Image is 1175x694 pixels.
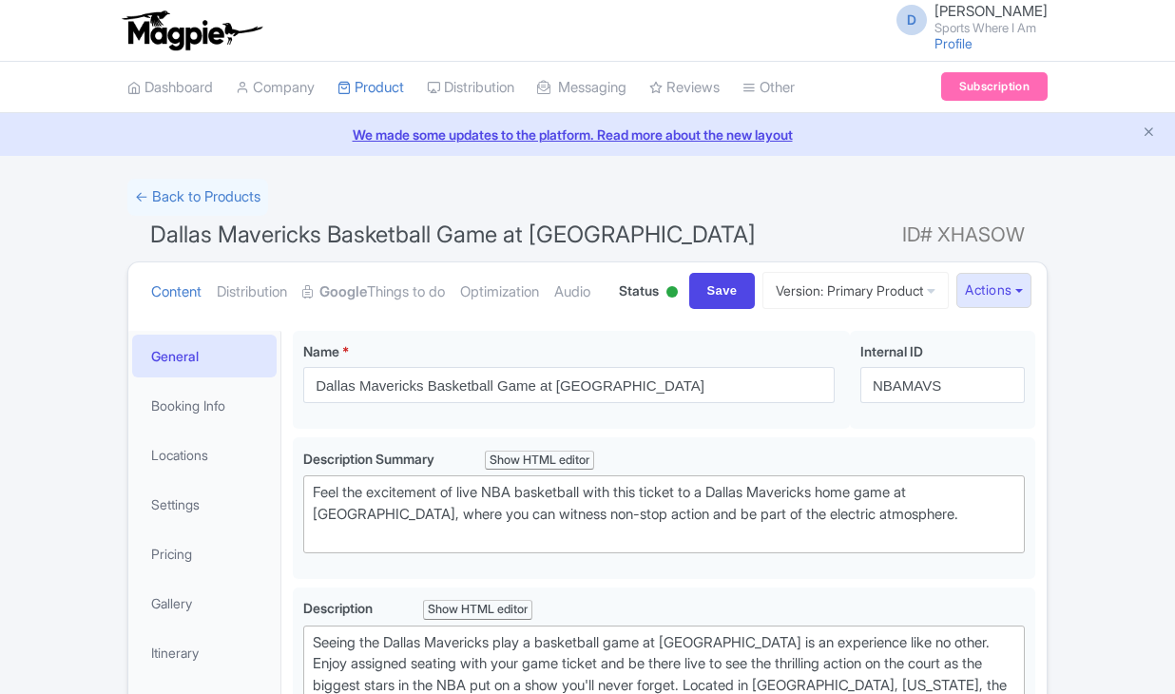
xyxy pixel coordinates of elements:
[319,281,367,303] strong: Google
[313,482,1015,547] div: Feel the excitement of live NBA basketball with this ticket to a Dallas Mavericks home game at [G...
[132,582,277,625] a: Gallery
[460,262,539,322] a: Optimization
[303,451,437,467] span: Description Summary
[934,35,973,51] a: Profile
[663,279,682,308] div: Active
[132,335,277,377] a: General
[236,62,315,114] a: Company
[554,262,590,322] a: Audio
[150,221,756,248] span: Dallas Mavericks Basketball Game at [GEOGRAPHIC_DATA]
[132,631,277,674] a: Itinerary
[423,600,532,620] div: Show HTML editor
[337,62,404,114] a: Product
[151,262,202,322] a: Content
[132,384,277,427] a: Booking Info
[885,4,1048,34] a: D [PERSON_NAME] Sports Where I Am
[485,451,594,471] div: Show HTML editor
[934,2,1048,20] span: [PERSON_NAME]
[303,343,339,359] span: Name
[217,262,287,322] a: Distribution
[427,62,514,114] a: Distribution
[132,483,277,526] a: Settings
[762,272,949,309] a: Version: Primary Product
[132,532,277,575] a: Pricing
[302,262,445,322] a: GoogleThings to do
[1142,123,1156,145] button: Close announcement
[619,280,659,300] span: Status
[118,10,265,51] img: logo-ab69f6fb50320c5b225c76a69d11143b.png
[742,62,795,114] a: Other
[537,62,626,114] a: Messaging
[127,179,268,216] a: ← Back to Products
[934,22,1048,34] small: Sports Where I Am
[11,125,1164,145] a: We made some updates to the platform. Read more about the new layout
[689,273,756,309] input: Save
[860,343,923,359] span: Internal ID
[132,434,277,476] a: Locations
[941,72,1048,101] a: Subscription
[956,273,1031,308] button: Actions
[896,5,927,35] span: D
[127,62,213,114] a: Dashboard
[649,62,720,114] a: Reviews
[902,216,1025,254] span: ID# XHASOW
[303,600,376,616] span: Description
